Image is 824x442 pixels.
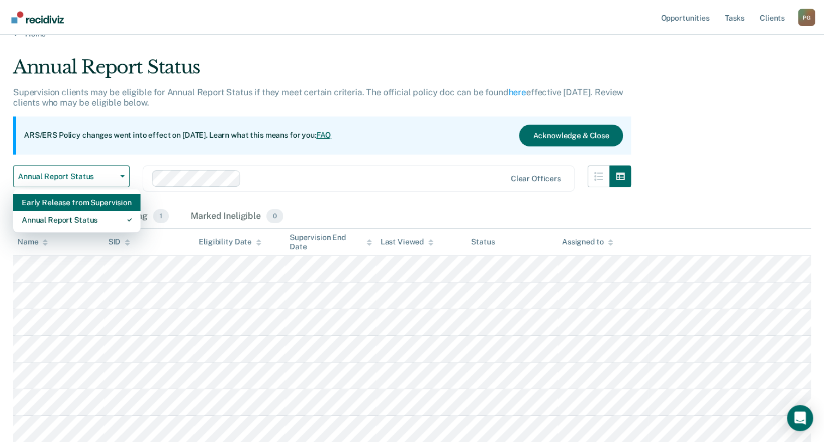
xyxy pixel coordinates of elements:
[153,209,169,223] span: 1
[798,9,815,26] div: P G
[519,125,622,146] button: Acknowledge & Close
[13,87,623,108] p: Supervision clients may be eligible for Annual Report Status if they meet certain criteria. The o...
[13,165,130,187] button: Annual Report Status
[798,9,815,26] button: Profile dropdown button
[787,405,813,431] div: Open Intercom Messenger
[471,237,495,247] div: Status
[11,11,64,23] img: Recidiviz
[511,174,561,183] div: Clear officers
[13,189,141,233] div: Dropdown Menu
[24,130,331,141] p: ARS/ERS Policy changes went into effect on [DATE]. Learn what this means for you:
[13,56,631,87] div: Annual Report Status
[188,205,285,229] div: Marked Ineligible0
[108,237,131,247] div: SID
[22,194,132,211] div: Early Release from Supervision
[17,237,48,247] div: Name
[113,205,171,229] div: Pending1
[316,131,332,139] a: FAQ
[509,87,526,97] a: here
[266,209,283,223] span: 0
[290,233,372,251] div: Supervision End Date
[199,237,261,247] div: Eligibility Date
[22,211,132,229] div: Annual Report Status
[562,237,613,247] div: Assigned to
[381,237,434,247] div: Last Viewed
[18,172,116,181] span: Annual Report Status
